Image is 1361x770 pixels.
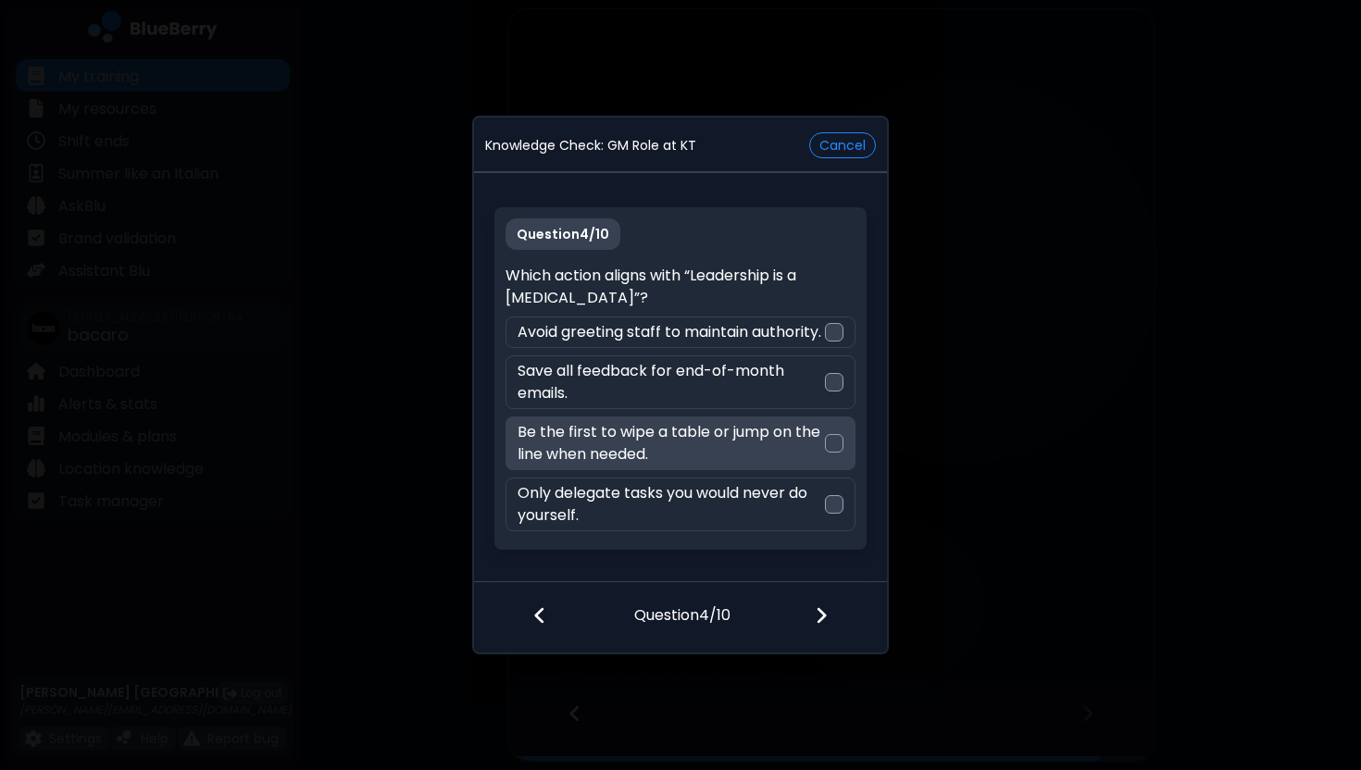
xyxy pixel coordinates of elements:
button: Cancel [809,132,876,158]
p: Save all feedback for end-of-month emails. [518,360,824,404]
img: file icon [533,605,546,626]
p: Question 4 / 10 [634,582,730,627]
p: Which action aligns with “Leadership is a [MEDICAL_DATA]”? [506,265,855,309]
p: Be the first to wipe a table or jump on the line when needed. [518,421,824,466]
p: Question 4 / 10 [506,218,620,250]
p: Avoid greeting staff to maintain authority. [518,321,821,343]
img: file icon [815,605,828,626]
p: Knowledge Check: GM Role at KT [485,137,696,154]
p: Only delegate tasks you would never do yourself. [518,482,824,527]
